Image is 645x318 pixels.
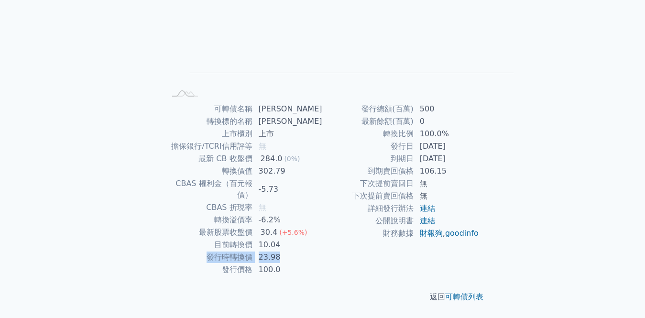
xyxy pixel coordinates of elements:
[253,115,323,128] td: [PERSON_NAME]
[166,263,253,276] td: 發行價格
[323,153,414,165] td: 到期日
[166,103,253,115] td: 可轉債名稱
[420,204,435,213] a: 連結
[253,263,323,276] td: 100.0
[323,177,414,190] td: 下次提前賣回日
[253,165,323,177] td: 302.79
[323,165,414,177] td: 到期賣回價格
[323,215,414,227] td: 公開說明書
[414,103,480,115] td: 500
[253,103,323,115] td: [PERSON_NAME]
[323,128,414,140] td: 轉換比例
[166,165,253,177] td: 轉換價值
[323,140,414,153] td: 發行日
[166,115,253,128] td: 轉換標的名稱
[253,128,323,140] td: 上市
[259,203,266,212] span: 無
[414,165,480,177] td: 106.15
[420,216,435,225] a: 連結
[253,177,323,201] td: -5.73
[166,128,253,140] td: 上市櫃別
[259,227,280,238] div: 30.4
[279,229,307,236] span: (+5.6%)
[166,153,253,165] td: 最新 CB 收盤價
[323,103,414,115] td: 發行總額(百萬)
[414,153,480,165] td: [DATE]
[166,251,253,263] td: 發行時轉換價
[253,239,323,251] td: 10.04
[166,201,253,214] td: CBAS 折現率
[414,177,480,190] td: 無
[154,291,491,303] p: 返回
[166,214,253,226] td: 轉換溢價率
[414,115,480,128] td: 0
[414,190,480,202] td: 無
[166,226,253,239] td: 最新股票收盤價
[445,229,479,238] a: goodinfo
[259,153,284,164] div: 284.0
[323,202,414,215] td: 詳細發行辦法
[414,128,480,140] td: 100.0%
[420,229,443,238] a: 財報狗
[253,251,323,263] td: 23.98
[284,155,300,163] span: (0%)
[253,214,323,226] td: -6.2%
[259,142,266,151] span: 無
[323,115,414,128] td: 最新餘額(百萬)
[414,227,480,240] td: ,
[166,177,253,201] td: CBAS 權利金（百元報價）
[166,239,253,251] td: 目前轉換價
[414,140,480,153] td: [DATE]
[323,190,414,202] td: 下次提前賣回價格
[445,292,483,301] a: 可轉債列表
[323,227,414,240] td: 財務數據
[166,140,253,153] td: 擔保銀行/TCRI信用評等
